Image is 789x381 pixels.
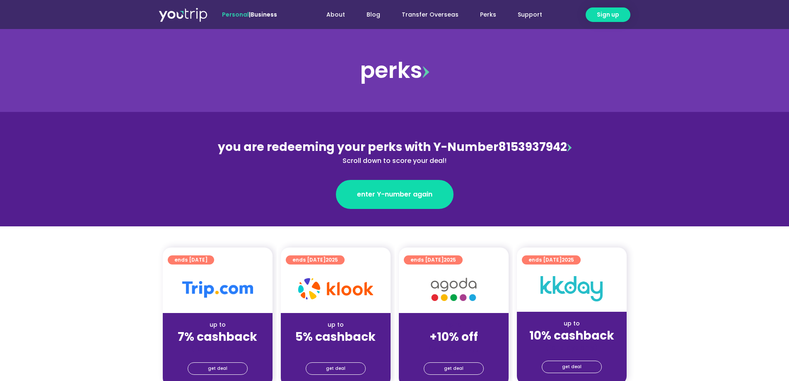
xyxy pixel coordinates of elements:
div: Scroll down to score your deal! [215,156,574,166]
a: get deal [424,362,484,375]
span: ends [DATE] [410,255,456,265]
a: ends [DATE]2025 [286,255,345,265]
div: (for stays only) [524,343,620,352]
a: ends [DATE]2025 [522,255,581,265]
strong: 7% cashback [178,329,257,345]
div: (for stays only) [405,345,502,353]
div: up to [287,320,384,329]
span: | [222,10,277,19]
strong: 5% cashback [295,329,376,345]
strong: +10% off [429,329,478,345]
span: get deal [326,363,345,374]
a: Business [251,10,277,19]
span: you are redeeming your perks with Y-Number [218,139,498,155]
span: ends [DATE] [292,255,338,265]
span: ends [DATE] [528,255,574,265]
a: Sign up [586,7,630,22]
div: (for stays only) [169,345,266,353]
span: get deal [208,363,227,374]
div: up to [524,319,620,328]
div: up to [169,320,266,329]
a: About [316,7,356,22]
span: 2025 [326,256,338,263]
span: get deal [444,363,463,374]
a: Perks [469,7,507,22]
div: (for stays only) [287,345,384,353]
a: Support [507,7,553,22]
span: up to [446,320,461,329]
nav: Menu [299,7,553,22]
span: 2025 [444,256,456,263]
span: 2025 [562,256,574,263]
span: Personal [222,10,249,19]
span: enter Y-number again [357,189,432,199]
a: get deal [542,361,602,373]
a: get deal [188,362,248,375]
a: ends [DATE] [168,255,214,265]
div: 8153937942 [215,138,574,166]
span: get deal [562,361,581,373]
a: Transfer Overseas [391,7,469,22]
span: ends [DATE] [174,255,208,265]
a: get deal [306,362,366,375]
a: enter Y-number again [336,180,454,209]
a: Blog [356,7,391,22]
span: Sign up [597,10,619,19]
strong: 10% cashback [529,328,614,344]
a: ends [DATE]2025 [404,255,463,265]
